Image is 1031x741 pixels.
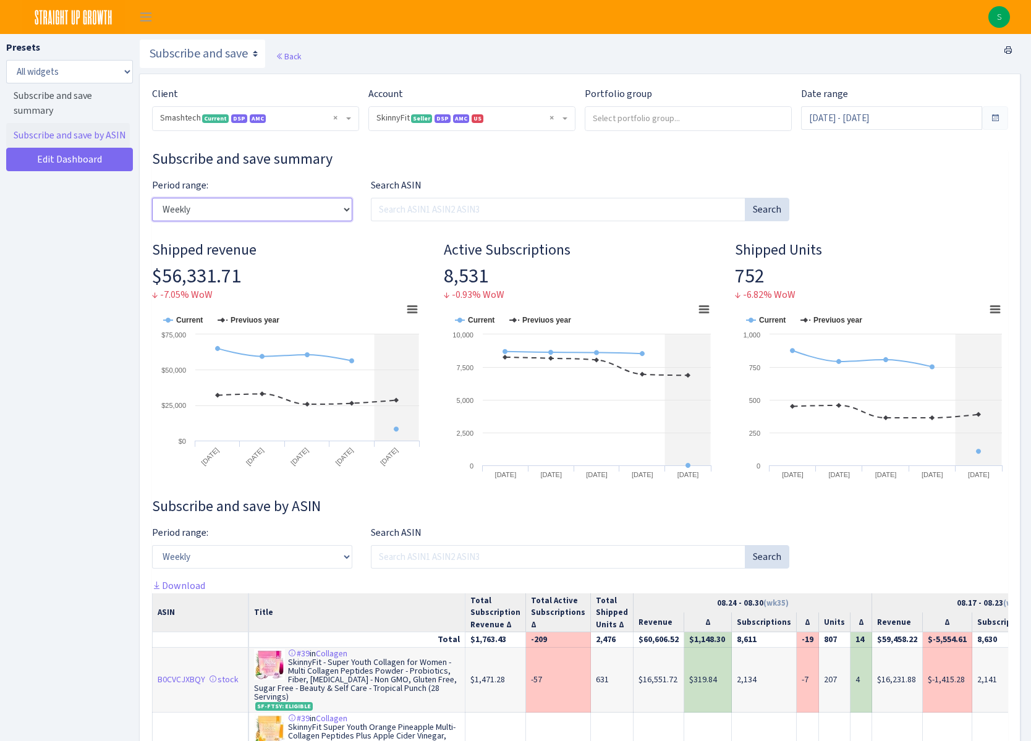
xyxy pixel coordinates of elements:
[526,593,591,632] th: Total Active Subscriptions Δ
[379,446,399,467] text: [DATE]
[591,632,634,648] td: 2,476
[161,366,186,374] text: $50,000
[161,331,186,339] text: $75,000
[735,264,1008,287] h2: 752
[749,364,760,371] text: 750
[801,87,848,101] label: Date range
[411,114,432,123] span: Seller
[749,430,760,437] text: 250
[745,198,789,221] button: Search
[819,612,851,632] th: Units
[371,178,422,193] label: Search ASIN
[158,674,205,685] a: B0CVCJXBQY
[152,87,178,101] label: Client
[968,471,990,478] text: [DATE]
[444,288,504,301] span: ↓ -0.93% WoW
[923,612,972,632] th: Δ
[549,112,554,124] span: Remove all items
[923,648,972,713] td: $-1,415.28
[684,648,732,713] td: $319.84
[875,471,897,478] text: [DATE]
[591,593,634,632] th: Total Shipped Units Δ
[250,114,266,123] span: AMC
[444,264,717,287] h2: 8,531
[591,648,634,713] td: 631
[749,397,760,404] text: 500
[634,593,872,612] th: 08.24 - 08.30
[371,198,746,221] input: Search ASIN1 ASIN2 ASIN3
[153,593,249,632] th: ASIN
[465,648,526,713] td: $1,471.28
[684,612,732,632] th: Δ
[1003,598,1029,608] span: (wk34)
[923,632,972,648] td: $-5,554.61
[851,632,872,648] td: 14
[368,87,403,101] label: Account
[160,112,344,124] span: Smashtech <span class="badge badge-success">Current</span><span class="badge badge-primary">DSP</...
[276,51,301,62] a: Back
[763,598,789,608] span: (wk35)
[334,446,354,467] text: [DATE]
[231,316,279,324] tspan: Previuos year
[819,648,851,713] td: 207
[797,612,819,632] th: Δ
[6,148,133,171] a: Edit Dashboard
[819,632,851,648] td: 807
[152,288,213,301] span: ↓ -7.05% WoW
[465,593,526,632] th: Total Subscription Revenue Δ
[152,525,208,540] label: Period range:
[456,397,473,404] text: 5,000
[289,446,310,467] text: [DATE]
[634,612,684,632] th: Revenue
[494,471,516,478] text: [DATE]
[988,6,1010,28] img: Sarah Smashtech
[988,6,1010,28] a: S
[540,471,562,478] text: [DATE]
[468,316,494,324] tspan: Current
[316,713,347,724] a: Collagen
[813,316,862,324] tspan: Previuos year
[153,107,359,130] span: Smashtech <span class="badge badge-success">Current</span><span class="badge badge-primary">DSP</...
[872,632,923,648] td: $59,458.22
[632,471,653,478] text: [DATE]
[152,150,1008,168] h3: Widget #33
[684,632,732,648] td: $1,148.30
[526,648,591,713] td: -57
[202,114,229,123] span: Current
[732,632,797,648] td: 8,611
[249,648,465,713] td: in SkinnyFit - Super Youth Collagen for Women - Multi Collagen Peptides Powder - Probiotics, Fibe...
[585,107,721,129] input: Select portfolio group...
[470,462,473,470] text: 0
[288,648,310,659] a: #39
[371,525,422,540] label: Search ASIN
[735,241,1008,259] h4: Shipped Units
[179,438,186,445] text: $0
[316,648,347,659] a: Collagen
[152,241,425,259] h4: Shipped revenue
[200,446,220,467] text: [DATE]
[851,612,872,632] th: Δ
[231,114,247,123] span: DSP
[369,107,575,130] span: SkinnyFit <span class="badge badge-success">Seller</span><span class="badge badge-primary">DSP</s...
[176,316,203,324] tspan: Current
[130,7,161,27] button: Toggle navigation
[585,87,652,101] label: Portfolio group
[249,632,465,648] td: Total
[245,446,265,467] text: [DATE]
[209,674,239,685] a: stock
[634,648,684,713] td: $16,551.72
[872,648,923,713] td: $16,231.88
[371,545,746,569] input: Search ASIN1 ASIN2 ASIN3
[677,471,698,478] text: [DATE]
[783,471,804,478] text: [DATE]
[586,471,608,478] text: [DATE]
[829,471,851,478] text: [DATE]
[757,462,760,470] text: 0
[732,648,797,713] td: 2,134
[453,114,469,123] span: AMC
[435,114,451,123] span: DSP
[735,288,796,301] span: ↓ -6.82% WoW
[255,702,313,711] span: SF-FTSY: ELIGIBLE
[333,112,337,124] span: Remove all items
[797,632,819,648] td: -19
